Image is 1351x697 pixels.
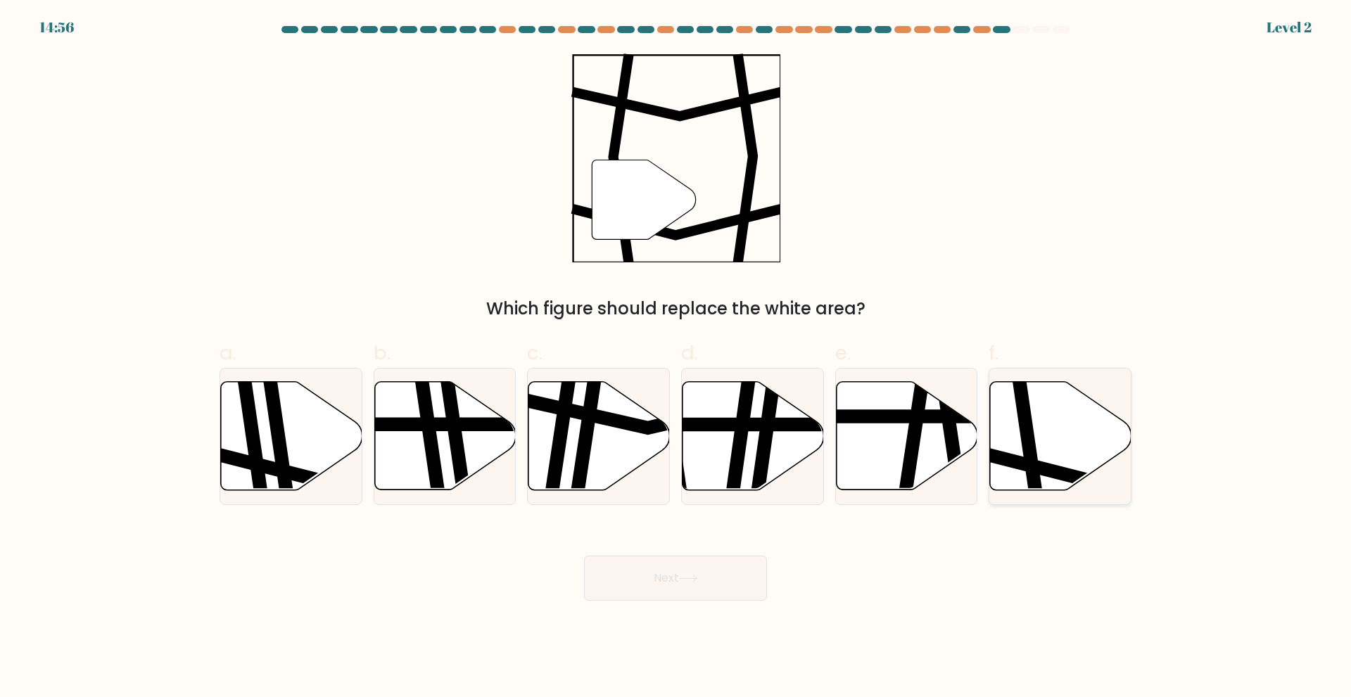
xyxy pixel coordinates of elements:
[39,17,74,38] div: 14:56
[527,339,543,366] span: c.
[1267,17,1312,38] div: Level 2
[681,339,698,366] span: d.
[374,339,391,366] span: b.
[584,556,767,601] button: Next
[835,339,851,366] span: e.
[592,160,697,240] g: "
[989,339,998,366] span: f.
[220,339,236,366] span: a.
[228,296,1123,321] div: Which figure should replace the white area?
